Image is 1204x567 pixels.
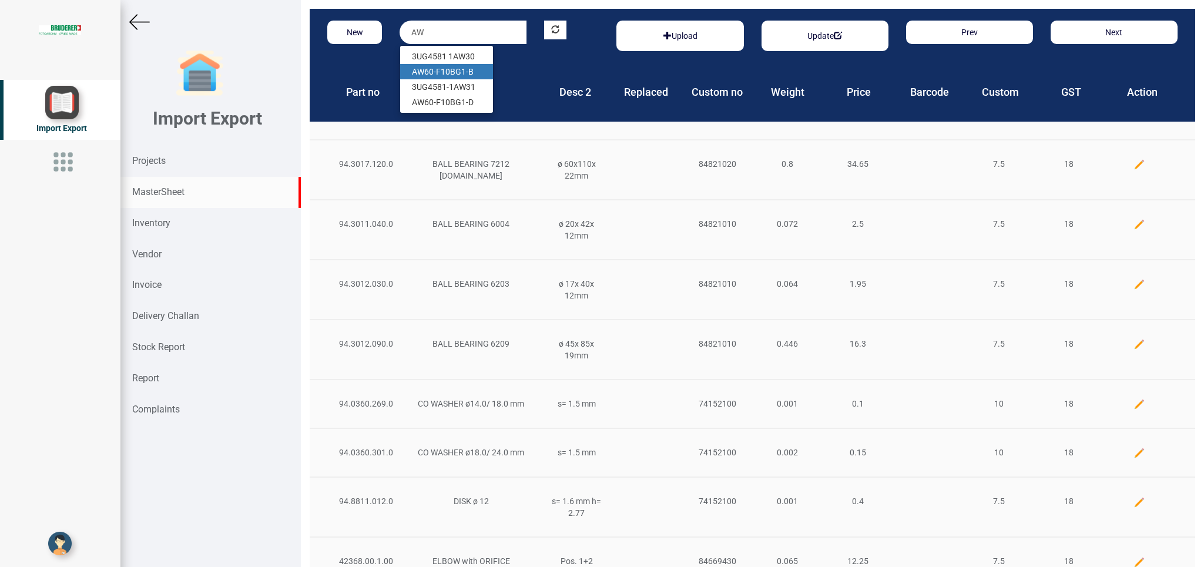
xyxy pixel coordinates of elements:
[1051,21,1178,44] button: Next
[800,26,849,45] button: Update
[616,21,743,51] div: Basic example
[176,50,223,97] img: garage-closed.png
[903,86,957,98] h4: Barcode
[400,49,493,64] a: 3UG4581 1AW30
[753,218,823,230] div: 0.072
[1034,218,1104,230] div: 18
[401,278,541,290] div: BALL BEARING 6203
[753,555,823,567] div: 0.065
[823,278,893,290] div: 1.95
[1034,158,1104,170] div: 18
[330,338,401,350] div: 94.3012.090.0
[330,158,401,170] div: 94.3017.120.0
[401,495,541,507] div: DISK ø 12
[682,278,753,290] div: 84821010
[964,158,1034,170] div: 7.5
[823,218,893,230] div: 2.5
[906,21,1033,44] button: Prev
[753,495,823,507] div: 0.001
[964,555,1034,567] div: 7.5
[619,86,673,98] h4: Replaced
[541,398,612,410] div: s= 1.5 mm
[400,21,526,44] input: Serach by product part no
[1133,496,1145,508] img: edit.png
[974,86,1027,98] h4: Custom
[1133,398,1145,410] img: edit.png
[753,398,823,410] div: 0.001
[400,79,493,95] a: 3UG4581-1AW31
[1133,159,1145,170] img: edit.png
[762,21,888,51] div: Basic example
[541,158,612,182] div: ø 60x110x 22mm
[656,26,705,45] button: Upload
[682,338,753,350] div: 84821010
[336,86,390,98] h4: Part no
[401,555,541,567] div: ELBOW with ORIFICE
[330,555,401,567] div: 42368.00.1.00
[964,398,1034,410] div: 10
[132,249,162,260] strong: Vendor
[682,555,753,567] div: 84669430
[153,108,262,129] b: Import Export
[1133,219,1145,230] img: edit.png
[1034,555,1104,567] div: 18
[823,338,893,350] div: 16.3
[453,52,465,61] strong: AW
[132,310,199,321] strong: Delivery Challan
[330,278,401,290] div: 94.3012.030.0
[412,67,424,76] strong: AW
[1034,398,1104,410] div: 18
[823,447,893,458] div: 0.15
[541,495,612,519] div: s= 1.6 mm h= 2.77
[753,447,823,458] div: 0.002
[964,495,1034,507] div: 7.5
[823,158,893,170] div: 34.65
[753,278,823,290] div: 0.064
[541,447,612,458] div: s= 1.5 mm
[753,338,823,350] div: 0.446
[682,495,753,507] div: 74152100
[964,338,1034,350] div: 7.5
[682,447,753,458] div: 74152100
[823,398,893,410] div: 0.1
[401,398,541,410] div: CO WASHER ø14.0/ 18.0 mm
[401,447,541,458] div: CO WASHER ø18.0/ 24.0 mm
[330,495,401,507] div: 94.8811.012.0
[132,186,185,197] strong: MasterSheet
[400,64,493,79] a: AW60-F10BG1-B
[401,218,541,230] div: BALL BEARING 6004
[1034,338,1104,350] div: 18
[753,158,823,170] div: 0.8
[690,86,744,98] h4: Custom no
[132,373,159,384] strong: Report
[454,82,466,92] strong: AW
[1133,338,1145,350] img: edit.png
[964,278,1034,290] div: 7.5
[682,218,753,230] div: 84821010
[1133,279,1145,290] img: edit.png
[132,279,162,290] strong: Invoice
[823,495,893,507] div: 0.4
[36,123,87,133] span: Import Export
[327,21,382,44] button: New
[541,338,612,361] div: ø 45x 85x 19mm
[330,218,401,230] div: 94.3011.040.0
[1045,86,1098,98] h4: GST
[964,447,1034,458] div: 10
[401,158,541,182] div: BALL BEARING 7212 [DOMAIN_NAME]
[1034,495,1104,507] div: 18
[400,95,493,110] a: AW60-F10BG1-D
[1034,278,1104,290] div: 18
[401,338,541,350] div: BALL BEARING 6209
[132,341,185,353] strong: Stock Report
[682,158,753,170] div: 84821020
[132,217,170,229] strong: Inventory
[132,155,166,166] strong: Projects
[330,398,401,410] div: 94.0360.269.0
[541,555,612,567] div: Pos. 1+2
[823,555,893,567] div: 12.25
[1133,447,1145,459] img: edit.png
[762,86,815,98] h4: Weight
[964,218,1034,230] div: 7.5
[541,278,612,301] div: ø 17x 40x 12mm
